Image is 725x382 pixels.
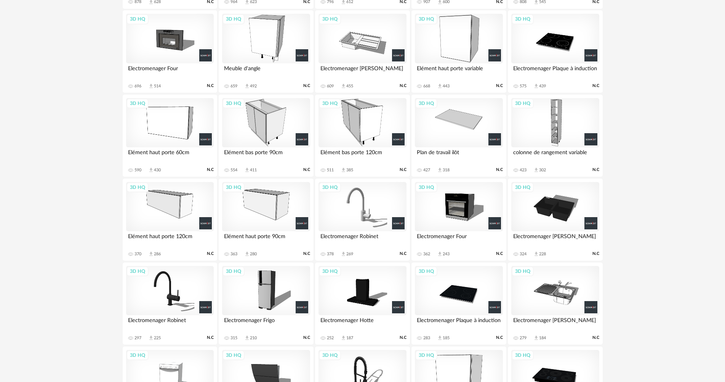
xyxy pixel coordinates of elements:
div: Elément bas porte 120cm [318,147,406,163]
div: 427 [423,168,430,173]
div: colonne de rangement variable [511,147,599,163]
div: 324 [520,251,527,257]
div: Electromenager Four [126,63,214,79]
span: Download icon [533,167,539,173]
div: 3D HQ [512,182,534,192]
div: 668 [423,84,430,89]
div: 3D HQ [319,182,341,192]
div: 3D HQ [415,266,437,276]
div: 575 [520,84,527,89]
div: 297 [134,335,141,341]
span: Download icon [533,83,539,89]
div: 252 [327,335,334,341]
div: 385 [346,168,353,173]
span: N.C [303,167,310,172]
a: 3D HQ Electromenager Frigo 315 Download icon 210 N.C [219,263,313,345]
a: 3D HQ Electromenager Robinet 297 Download icon 225 N.C [123,263,217,345]
span: Download icon [437,167,443,173]
div: 423 [520,168,527,173]
span: Download icon [148,335,154,341]
div: 283 [423,335,430,341]
span: N.C [207,335,214,340]
div: Electromenager Four [415,231,503,247]
a: 3D HQ Elément haut porte 120cm 370 Download icon 286 N.C [123,179,217,261]
span: N.C [592,251,599,256]
div: 554 [230,168,237,173]
a: 3D HQ Elément haut porte variable 668 Download icon 443 N.C [411,10,506,93]
a: 3D HQ Electromenager Four 362 Download icon 243 N.C [411,179,506,261]
div: 184 [539,335,546,341]
a: 3D HQ Electromenager [PERSON_NAME] 609 Download icon 455 N.C [315,10,410,93]
div: 3D HQ [126,182,149,192]
a: 3D HQ Elément bas porte 90cm 554 Download icon 411 N.C [219,95,313,177]
div: 269 [346,251,353,257]
a: 3D HQ Electromenager Plaque à induction 283 Download icon 185 N.C [411,263,506,345]
span: Download icon [148,167,154,173]
span: N.C [303,83,310,89]
div: Plan de travail ilôt [415,147,503,163]
a: 3D HQ Electromenager Plaque à induction 575 Download icon 439 N.C [508,10,602,93]
div: 590 [134,168,141,173]
span: N.C [496,83,503,89]
div: 3D HQ [319,98,341,108]
div: 3D HQ [319,14,341,24]
span: Download icon [341,251,346,257]
div: 439 [539,84,546,89]
span: N.C [207,251,214,256]
div: 3D HQ [222,14,245,24]
div: 3D HQ [126,14,149,24]
span: N.C [400,83,407,89]
span: N.C [592,167,599,172]
span: Download icon [244,251,250,257]
div: 411 [250,168,257,173]
div: Elément haut porte 90cm [222,231,310,247]
div: 659 [230,84,237,89]
a: 3D HQ Electromenager Robinet 378 Download icon 269 N.C [315,179,410,261]
span: N.C [207,83,214,89]
div: 363 [230,251,237,257]
span: Download icon [148,251,154,257]
span: N.C [400,167,407,172]
a: 3D HQ Elément haut porte 60cm 590 Download icon 430 N.C [123,95,217,177]
div: 228 [539,251,546,257]
div: 3D HQ [415,98,437,108]
a: 3D HQ Elément bas porte 120cm 511 Download icon 385 N.C [315,95,410,177]
div: 286 [154,251,161,257]
div: 3D HQ [222,98,245,108]
a: 3D HQ Elément haut porte 90cm 363 Download icon 280 N.C [219,179,313,261]
div: 280 [250,251,257,257]
span: Download icon [244,83,250,89]
div: 243 [443,251,450,257]
span: Download icon [244,335,250,341]
span: Download icon [341,335,346,341]
span: N.C [496,335,503,340]
span: N.C [592,83,599,89]
div: 443 [443,84,450,89]
div: 318 [443,168,450,173]
div: 3D HQ [319,350,341,360]
div: 3D HQ [126,98,149,108]
div: 609 [327,84,334,89]
div: 3D HQ [126,350,149,360]
span: Download icon [533,251,539,257]
div: 696 [134,84,141,89]
span: Download icon [341,167,346,173]
span: N.C [303,251,310,256]
a: 3D HQ Electromenager [PERSON_NAME] 324 Download icon 228 N.C [508,179,602,261]
div: Electromenager Robinet [126,315,214,330]
div: 378 [327,251,334,257]
span: Download icon [341,83,346,89]
div: Electromenager Plaque à induction [511,63,599,79]
div: 3D HQ [512,350,534,360]
div: 362 [423,251,430,257]
a: 3D HQ Electromenager Four 696 Download icon 514 N.C [123,10,217,93]
div: 302 [539,168,546,173]
span: N.C [400,335,407,340]
span: Download icon [148,83,154,89]
div: 3D HQ [126,266,149,276]
div: 3D HQ [415,14,437,24]
div: 492 [250,84,257,89]
span: Download icon [437,83,443,89]
div: 3D HQ [319,266,341,276]
div: 3D HQ [415,182,437,192]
